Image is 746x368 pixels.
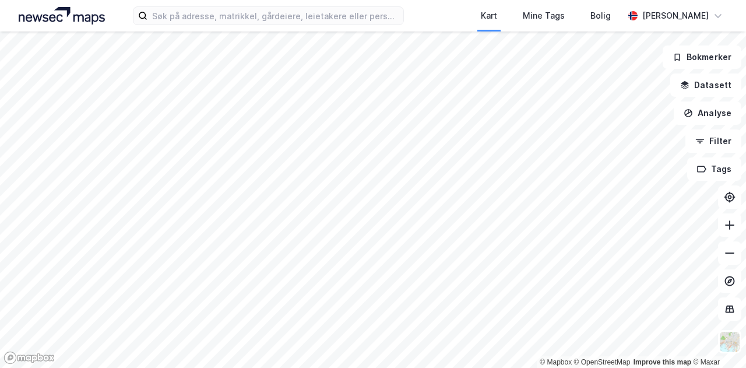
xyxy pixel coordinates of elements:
[590,9,611,23] div: Bolig
[523,9,565,23] div: Mine Tags
[670,73,741,97] button: Datasett
[634,358,691,366] a: Improve this map
[674,101,741,125] button: Analyse
[685,129,741,153] button: Filter
[663,45,741,69] button: Bokmerker
[687,157,741,181] button: Tags
[642,9,709,23] div: [PERSON_NAME]
[574,358,631,366] a: OpenStreetMap
[540,358,572,366] a: Mapbox
[3,351,55,365] a: Mapbox homepage
[688,312,746,368] iframe: Chat Widget
[481,9,497,23] div: Kart
[688,312,746,368] div: Kontrollprogram for chat
[19,7,105,24] img: logo.a4113a55bc3d86da70a041830d287a7e.svg
[147,7,403,24] input: Søk på adresse, matrikkel, gårdeiere, leietakere eller personer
